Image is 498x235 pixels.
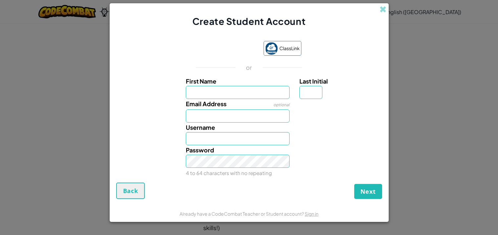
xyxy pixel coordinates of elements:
span: Username [186,124,215,131]
img: classlink-logo-small.png [265,42,278,55]
span: Back [123,187,138,195]
span: Next [360,187,376,195]
a: Sign in [305,211,318,217]
span: ClassLink [279,44,300,53]
span: Last Initial [299,77,328,85]
button: Back [116,183,145,199]
span: Password [186,146,214,154]
button: Next [354,184,382,199]
small: 4 to 64 characters with no repeating [186,170,272,176]
span: Create Student Account [192,15,306,27]
span: optional [273,102,290,107]
iframe: Sign in with Google Button [194,42,260,56]
span: Email Address [186,100,227,108]
span: Already have a CodeCombat Teacher or Student account? [180,211,305,217]
span: First Name [186,77,216,85]
p: or [246,64,252,71]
